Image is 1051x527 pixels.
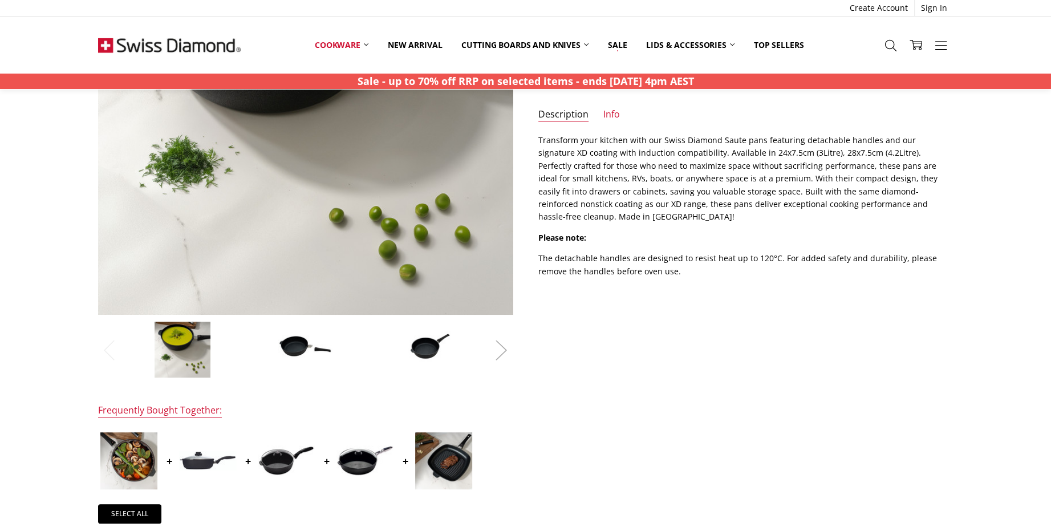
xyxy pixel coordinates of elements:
[305,33,378,58] a: Cookware
[336,445,393,476] img: XD Induction Nonstick Deep Saute Pan With Stainless Steel Handle & Lid - 32CM X 7.5CM 5.5L
[100,432,157,489] img: XD Induction 24 x 7.5cm Deep SAUTE PAN w/Detachable Handle
[98,404,222,417] div: Frequently Bought Together:
[598,33,636,58] a: Sale
[603,108,620,121] a: Info
[98,333,121,367] button: Previous
[154,321,211,378] img: XD Induction 28 x 7.5cm Deep SAUTE PAN w/Detachable Handle
[636,33,744,58] a: Lids & Accessories
[378,33,452,58] a: New arrival
[277,330,334,369] img: XD Induction 28 x 7.5cm Deep SAUTE PAN w/Detachable Handle
[538,252,953,278] p: The detachable handles are designed to resist heat up to 120°C. For added safety and durability, ...
[179,451,236,470] img: XD Induction Nonstick Deep Saute Pan with Lid - 28CM X 7.5CM 4.2L
[258,445,315,476] img: XD Induction Nonstick Deep Saute Pan with Lid - 24CM X 7.5CM 3L
[358,74,694,88] strong: Sale - up to 70% off RRP on selected items - ends [DATE] 4pm AEST
[452,33,598,58] a: Cutting boards and knives
[490,333,513,367] button: Next
[538,134,953,224] p: Transform your kitchen with our Swiss Diamond Saute pans featuring detachable handles and our sig...
[538,108,589,121] a: Description
[744,33,813,58] a: Top Sellers
[415,432,472,489] img: XD Induction 28 x 4cm square GRILL PAN w/Detachable Handle
[98,504,162,524] a: Select all
[98,17,241,74] img: Free Shipping On Every Order
[400,330,457,369] img: XD Induction 28 x 7.5cm Deep SAUTE PAN w/Detachable Handle
[538,232,586,243] strong: Please note:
